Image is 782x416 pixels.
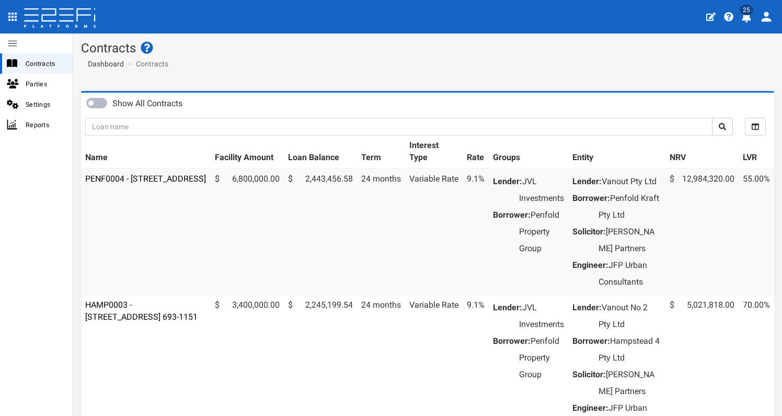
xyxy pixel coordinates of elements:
[572,173,602,190] dt: Lender:
[85,300,198,322] a: HAMP0003 - [STREET_ADDRESS] 693-1151
[493,333,531,350] dt: Borrower:
[284,136,357,168] th: Loan Balance
[572,299,602,316] dt: Lender:
[357,136,405,168] th: Term
[211,136,284,168] th: Facility Amount
[493,299,522,316] dt: Lender:
[493,207,531,223] dt: Borrower:
[519,333,564,383] dd: Penfold Property Group
[519,207,564,257] dd: Penfold Property Group
[26,98,64,110] span: Settings
[739,168,774,295] td: 55.00%
[489,136,568,168] th: Groups
[85,174,206,184] a: PENF0004 - [STREET_ADDRESS]
[357,168,405,295] td: 24 months
[599,366,661,400] dd: [PERSON_NAME] Partners
[26,119,64,131] span: Reports
[493,173,522,190] dt: Lender:
[84,59,124,69] a: Dashboard
[665,136,739,168] th: NRV
[572,257,608,274] dt: Engineer:
[599,299,661,333] dd: Vanout No 2 Pty Ltd
[568,136,665,168] th: Entity
[739,136,774,168] th: LVR
[85,118,712,136] input: Loan name
[599,333,661,366] dd: Hampstead 4 Pty Ltd
[84,60,124,68] span: Dashboard
[26,78,64,90] span: Parties
[463,136,489,168] th: Rate
[405,168,463,295] td: Variable Rate
[572,223,606,240] dt: Solicitor:
[519,173,564,207] dd: JVL Investments
[211,168,284,295] td: 6,800,000.00
[519,299,564,333] dd: JVL Investments
[405,136,463,168] th: Interest Type
[599,257,661,290] dd: JFP Urban Consultants
[112,98,182,110] label: Show All Contracts
[572,333,610,350] dt: Borrower:
[572,190,610,207] dt: Borrower:
[572,366,606,383] dt: Solicitor:
[284,168,357,295] td: 2,443,456.58
[26,58,64,70] span: Contracts
[81,41,774,55] h1: Contracts
[463,168,489,295] td: 9.1%
[599,173,661,190] dd: Vanout Pty Ltd
[599,190,661,223] dd: Penfold Kraft Pty Ltd
[81,136,211,168] th: Name
[665,168,739,295] td: 12,984,320.00
[125,59,168,69] li: Contracts
[599,223,661,257] dd: [PERSON_NAME] Partners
